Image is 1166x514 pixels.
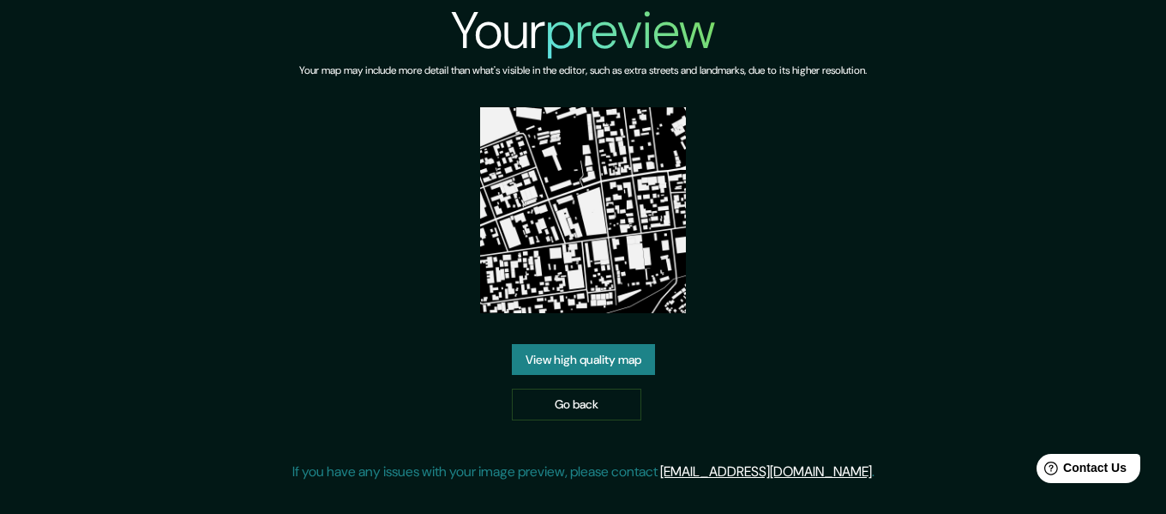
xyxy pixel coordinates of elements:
a: View high quality map [512,344,655,376]
a: Go back [512,389,641,420]
iframe: Help widget launcher [1013,447,1147,495]
a: [EMAIL_ADDRESS][DOMAIN_NAME] [660,463,872,481]
img: created-map-preview [480,107,686,313]
h6: Your map may include more detail than what's visible in the editor, such as extra streets and lan... [299,62,867,80]
p: If you have any issues with your image preview, please contact . [292,462,874,482]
